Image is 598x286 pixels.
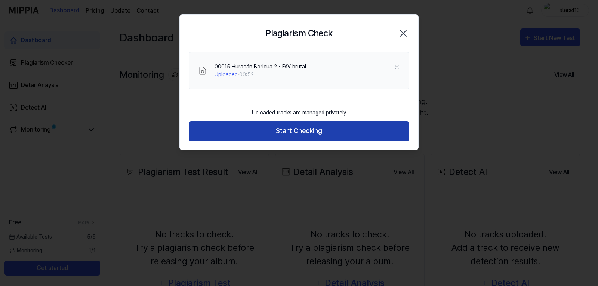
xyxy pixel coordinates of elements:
button: Start Checking [189,121,409,141]
div: 00015 Huracán Boricua 2 - FAV brutal [215,63,306,71]
img: File Select [198,66,207,75]
h2: Plagiarism Check [265,27,332,40]
span: Uploaded [215,71,238,77]
div: · 00:52 [215,71,306,79]
div: Uploaded tracks are managed privately [247,104,351,121]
